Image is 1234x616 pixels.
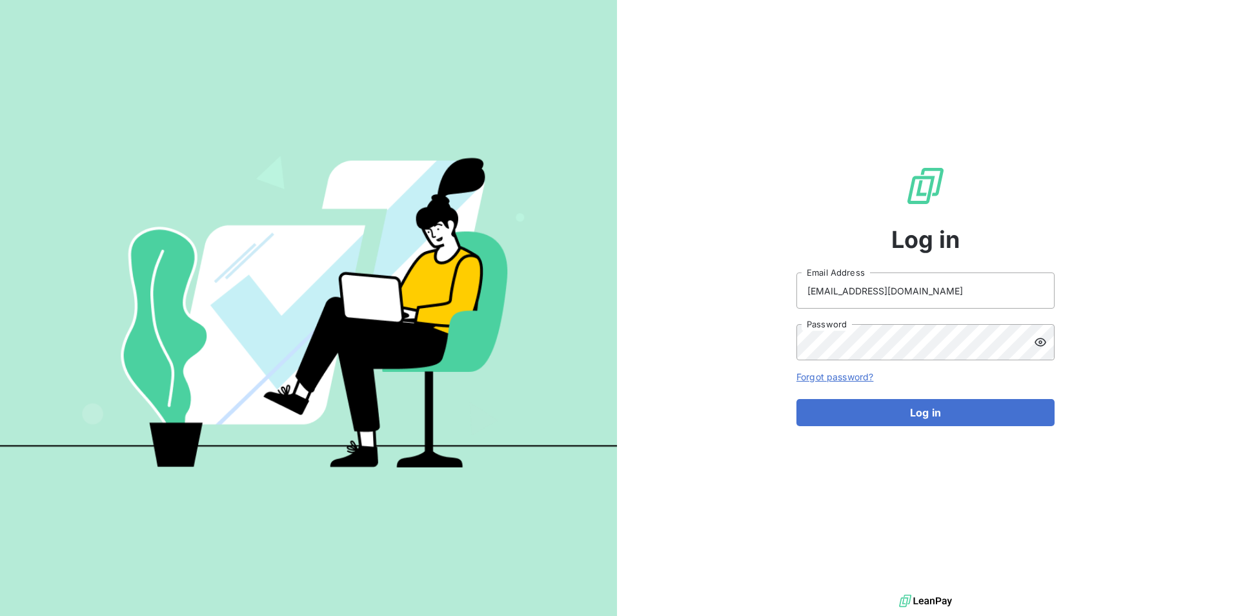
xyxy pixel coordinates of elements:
button: Log in [796,399,1055,426]
a: Forgot password? [796,371,873,382]
img: logo [899,591,952,611]
input: placeholder [796,272,1055,309]
img: LeanPay Logo [905,165,946,207]
span: Log in [891,222,960,257]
